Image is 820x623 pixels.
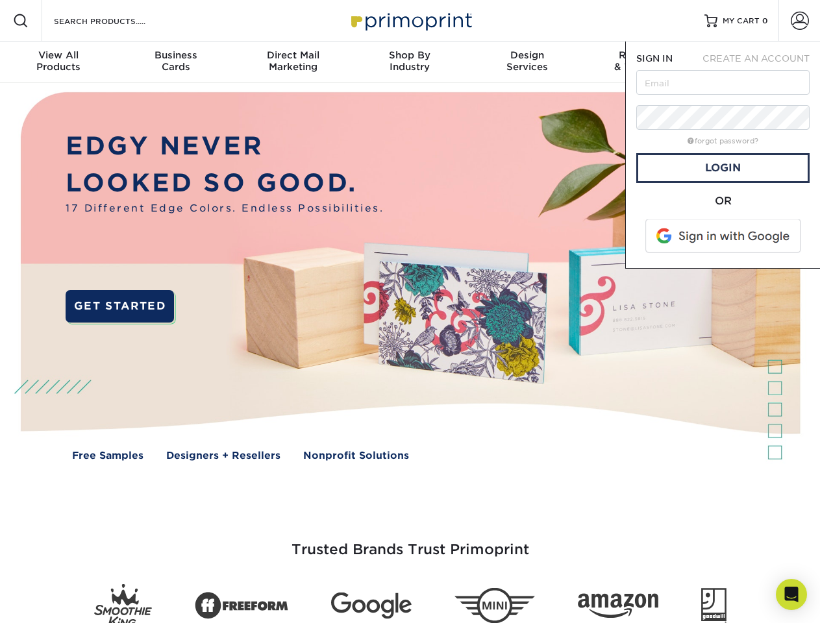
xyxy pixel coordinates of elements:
span: 0 [762,16,768,25]
span: Business [117,49,234,61]
a: Resources& Templates [586,42,702,83]
div: Marketing [234,49,351,73]
a: GET STARTED [66,290,174,323]
img: Goodwill [701,588,727,623]
input: Email [636,70,810,95]
span: Direct Mail [234,49,351,61]
input: SEARCH PRODUCTS..... [53,13,179,29]
h3: Trusted Brands Trust Primoprint [31,510,790,574]
span: 17 Different Edge Colors. Endless Possibilities. [66,201,384,216]
a: Nonprofit Solutions [303,448,409,463]
div: Open Intercom Messenger [776,579,807,610]
a: Shop ByIndustry [351,42,468,83]
span: Shop By [351,49,468,61]
span: SIGN IN [636,53,673,64]
img: Amazon [578,594,658,618]
p: LOOKED SO GOOD. [66,165,384,202]
a: Designers + Resellers [166,448,280,463]
a: forgot password? [688,137,758,145]
img: Google [331,592,412,619]
a: Free Samples [72,448,143,463]
a: BusinessCards [117,42,234,83]
a: Login [636,153,810,183]
div: & Templates [586,49,702,73]
span: Resources [586,49,702,61]
span: CREATE AN ACCOUNT [702,53,810,64]
img: Primoprint [345,6,475,34]
span: MY CART [723,16,760,27]
div: Industry [351,49,468,73]
div: OR [636,193,810,209]
div: Services [469,49,586,73]
a: Direct MailMarketing [234,42,351,83]
span: Design [469,49,586,61]
p: EDGY NEVER [66,128,384,165]
a: DesignServices [469,42,586,83]
div: Cards [117,49,234,73]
